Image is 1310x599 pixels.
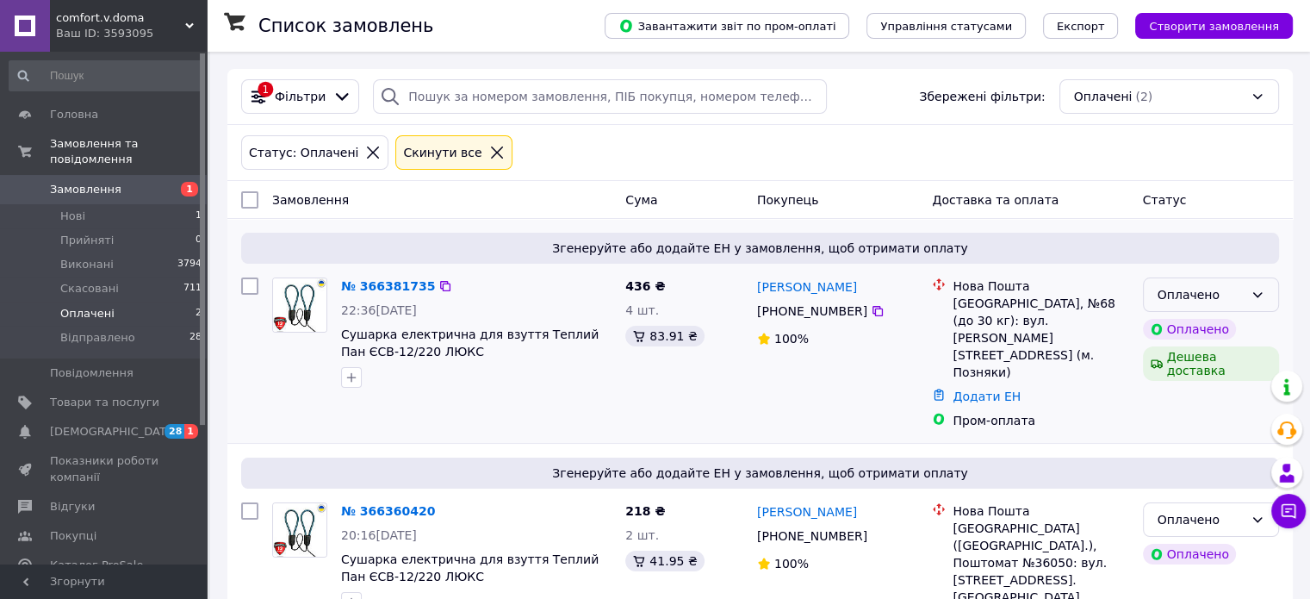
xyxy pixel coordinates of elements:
span: Показники роботи компанії [50,453,159,484]
span: Нові [60,209,85,224]
span: Замовлення та повідомлення [50,136,207,167]
span: 100% [774,557,809,571]
div: Статус: Оплачені [245,143,362,162]
span: Експорт [1057,20,1105,33]
div: Cкинути все [400,143,485,162]
span: 28 [189,330,202,346]
div: [PHONE_NUMBER] [754,524,871,548]
a: Фото товару [272,502,327,558]
span: comfort.v.doma [56,10,185,26]
span: Збережені фільтри: [919,88,1045,105]
span: 711 [183,281,202,296]
span: 4 шт. [625,303,659,317]
div: Оплачено [1158,510,1244,529]
span: 2 шт. [625,528,659,542]
a: № 366381735 [341,279,435,293]
span: 218 ₴ [625,504,665,518]
button: Створити замовлення [1135,13,1293,39]
div: Дешева доставка [1143,346,1279,381]
span: Прийняті [60,233,114,248]
button: Управління статусами [866,13,1026,39]
span: 1 [184,424,198,439]
a: Додати ЕН [953,390,1021,403]
span: 22:36[DATE] [341,303,417,317]
div: Оплачено [1143,319,1236,340]
span: 0 [196,233,202,248]
span: Покупці [50,528,96,544]
span: Каталог ProSale [50,558,143,573]
span: Замовлення [50,182,121,197]
span: Оплачені [1074,88,1133,105]
a: Сушарка електрична для взуття Теплий Пан ЄСВ-12/220 ЛЮКС [341,328,599,359]
button: Завантажити звіт по пром-оплаті [605,13,849,39]
input: Пошук за номером замовлення, ПІБ покупця, номером телефону, Email, номером накладної [373,79,827,114]
div: 41.95 ₴ [625,551,704,571]
span: Виконані [60,257,114,272]
span: Доставка та оплата [932,193,1059,207]
span: Скасовані [60,281,119,296]
div: Ваш ID: 3593095 [56,26,207,41]
span: [DEMOGRAPHIC_DATA] [50,424,177,440]
span: Згенеруйте або додайте ЕН у замовлення, щоб отримати оплату [248,465,1272,482]
h1: Список замовлень [258,16,433,36]
button: Експорт [1043,13,1119,39]
span: Покупець [757,193,818,207]
div: Оплачено [1143,544,1236,565]
span: 2 [196,306,202,321]
img: Фото товару [273,503,326,557]
div: Пром-оплата [953,412,1128,429]
a: № 366360420 [341,504,435,518]
a: Сушарка електрична для взуття Теплий Пан ЄСВ-12/220 ЛЮКС [341,552,599,583]
div: Оплачено [1158,285,1244,304]
button: Чат з покупцем [1271,494,1306,528]
a: [PERSON_NAME] [757,503,857,521]
span: Замовлення [272,193,349,207]
span: Фільтри [275,88,326,105]
span: 3794 [177,257,202,272]
span: Товари та послуги [50,395,159,410]
span: 436 ₴ [625,279,665,293]
img: Фото товару [273,278,326,332]
span: Статус [1143,193,1187,207]
input: Пошук [9,60,203,91]
a: Фото товару [272,278,327,333]
span: 1 [181,182,198,197]
div: Нова Пошта [953,502,1128,520]
a: Створити замовлення [1118,18,1293,32]
span: Повідомлення [50,365,133,381]
span: Згенеруйте або додайте ЕН у замовлення, щоб отримати оплату [248,240,1272,257]
span: 100% [774,332,809,346]
a: [PERSON_NAME] [757,278,857,296]
div: [PHONE_NUMBER] [754,299,871,323]
span: Головна [50,107,98,122]
span: 20:16[DATE] [341,528,417,542]
div: [GEOGRAPHIC_DATA], №68 (до 30 кг): вул. [PERSON_NAME][STREET_ADDRESS] (м. Позняки) [953,295,1128,381]
span: Оплачені [60,306,115,321]
span: 28 [165,424,184,439]
span: Управління статусами [880,20,1012,33]
span: 1 [196,209,202,224]
div: Нова Пошта [953,278,1128,295]
span: Відправлено [60,330,135,346]
span: (2) [1135,90,1152,103]
span: Створити замовлення [1149,20,1279,33]
span: Відгуки [50,499,95,515]
div: 83.91 ₴ [625,326,704,346]
span: Cума [625,193,657,207]
span: Завантажити звіт по пром-оплаті [618,18,835,34]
